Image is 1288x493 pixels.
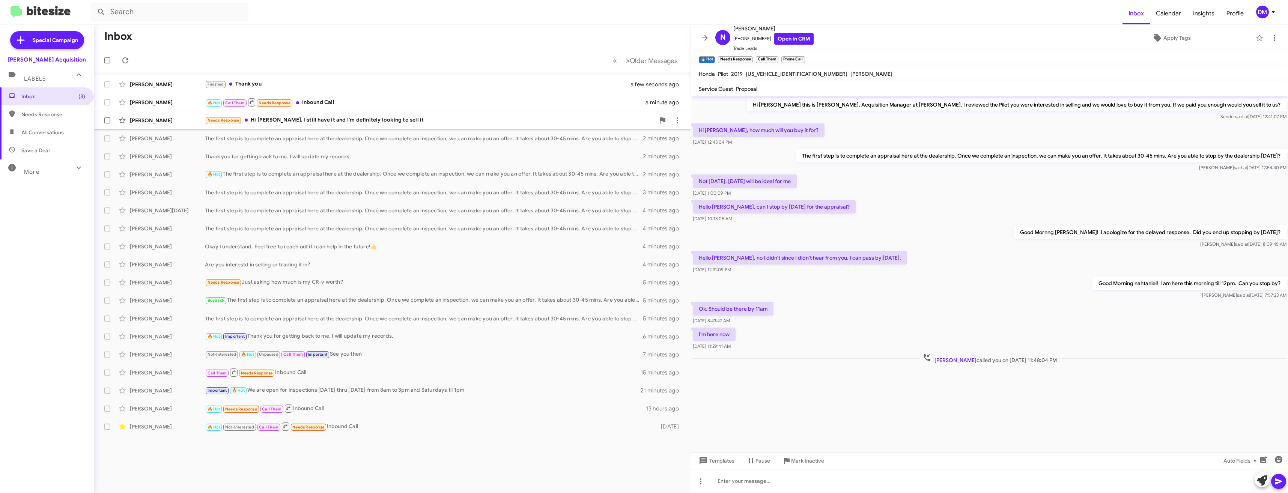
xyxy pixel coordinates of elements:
span: called you on [DATE] 11:48:04 PM [919,353,1060,364]
span: [PERSON_NAME] [DATE] 7:57:23 AM [1202,292,1286,298]
div: [PERSON_NAME] [130,351,205,358]
div: [PERSON_NAME] [130,369,205,376]
div: Inbound Call [205,98,646,107]
div: We are open for inspections [DATE] thru [DATE] from 8am to 3pm and Saturdays til 1pm [205,386,641,395]
span: Pilot [718,71,728,77]
div: [PERSON_NAME] [130,81,205,88]
p: Hi [PERSON_NAME] this is [PERSON_NAME], Acquisition Manager at [PERSON_NAME]. I reviewed the Pilo... [747,98,1286,111]
div: [PERSON_NAME] [130,153,205,160]
button: Pause [740,454,776,467]
span: [DATE] 1:00:09 PM [693,190,731,196]
div: a few seconds ago [640,81,685,88]
div: [PERSON_NAME] Acquisition [8,56,86,63]
span: Labels [24,75,46,82]
span: Not-Interested [225,425,254,430]
span: Honda [699,71,715,77]
div: See you then [205,350,643,359]
small: 🔥 Hot [699,56,715,63]
button: Mark Inactive [776,454,830,467]
span: More [24,168,39,175]
div: [PERSON_NAME] [130,117,205,124]
span: said at [1234,165,1247,170]
div: The first step is to complete an appraisal here at the dealership. Once we complete an inspection... [205,170,643,179]
p: The first step is to complete an appraisal here at the dealership. Once we complete an inspection... [796,149,1286,162]
span: [DATE] 12:43:04 PM [693,139,732,145]
div: 5 minutes ago [643,279,685,286]
span: Proposal [736,86,757,92]
div: Thank you [205,80,640,89]
span: Insights [1187,3,1220,24]
span: Needs Response [225,407,257,412]
span: [PERSON_NAME] [DATE] 12:54:40 PM [1199,165,1286,170]
span: Sender [DATE] 12:41:07 PM [1220,114,1286,119]
div: The first step is to complete an appraisal here at the dealership. Once we complete an inspection... [205,189,643,196]
div: The first step is to complete an appraisal here at the dealership. Once we complete an inspection... [205,225,642,232]
div: Hi [PERSON_NAME], I still have it and I'm definitely looking to sell it [205,116,655,125]
div: [PERSON_NAME] [130,225,205,232]
span: [DATE] 11:29:41 AM [693,343,731,349]
div: [PERSON_NAME] [130,99,205,106]
div: The first step is to complete an appraisal here at the dealership. Once we complete an inspection... [205,207,642,214]
div: The first step is to complete an appraisal here at the dealership. Once we complete an inspection... [205,296,643,305]
div: 4 minutes ago [642,261,685,268]
span: Needs Response [21,111,85,118]
span: N [720,32,726,44]
div: The first step is to complete an appraisal here at the dealership. Once we complete an inspection... [205,315,643,322]
button: Next [621,53,682,68]
div: 3 minutes ago [643,189,685,196]
div: 21 minutes ago [641,387,685,394]
span: 🔥 Hot [208,407,220,412]
div: Inbound Call [205,368,641,377]
h1: Inbox [104,30,132,42]
div: [PERSON_NAME] [130,405,205,412]
div: Thank you for getting back to me. I will update my records. [205,332,643,341]
div: 2 minutes ago [643,153,685,160]
span: Inbox [21,93,85,100]
span: said at [1235,114,1248,119]
span: 🔥 Hot [208,334,220,339]
div: The first step is to complete an appraisal here at the dealership. Once we complete an inspection... [205,135,643,142]
span: Call Them [283,352,303,357]
p: Good Morning nahtaniel! I am here this morning till 12pm. Can you stop by? [1092,277,1286,290]
div: [PERSON_NAME] [130,171,205,178]
a: Profile [1220,3,1250,24]
span: Important [208,388,227,393]
div: [PERSON_NAME] [130,333,205,340]
span: Needs Response [208,280,239,285]
span: [PERSON_NAME] [733,24,814,33]
span: All Conversations [21,129,64,136]
span: Mark Inactive [791,454,824,467]
span: Templates [697,454,734,467]
div: Inbound Call [205,422,649,431]
div: [PERSON_NAME] [130,297,205,304]
span: 🔥 Hot [232,388,245,393]
span: [PERSON_NAME] [DATE] 8:09:45 AM [1200,241,1286,247]
span: Pause [755,454,770,467]
div: 4 minutes ago [642,207,685,214]
span: Apply Tags [1163,31,1191,45]
div: 15 minutes ago [641,369,685,376]
span: 🔥 Hot [208,172,220,177]
span: Finished [208,82,224,87]
span: Save a Deal [21,147,50,154]
p: Good Mornng [PERSON_NAME]! I apologize for the delayed response. Did you end up stopping by [DATE]? [1014,225,1286,239]
a: Inbox [1122,3,1150,24]
div: [PERSON_NAME] [130,261,205,268]
p: Hi [PERSON_NAME], how much will you buy it for? [693,123,825,137]
div: [PERSON_NAME] [130,279,205,286]
div: a minute ago [646,99,685,106]
div: 13 hours ago [646,405,685,412]
span: Call Them [208,371,227,376]
p: Hello [PERSON_NAME], no I didn't since I didn't hear from you. I can pass by [DATE]. [693,251,907,265]
button: DM [1250,6,1280,18]
span: Trade Leads [733,45,814,52]
div: Thank you for getting back to me. I will update my records. [205,153,643,160]
span: Needs Response [292,425,324,430]
div: 5 minutes ago [643,315,685,322]
span: said at [1235,241,1248,247]
small: Call Them [756,56,778,63]
span: « [613,56,617,65]
p: Ok. Should be there by 11am [693,302,773,316]
span: [DATE] 10:13:05 AM [693,216,732,221]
